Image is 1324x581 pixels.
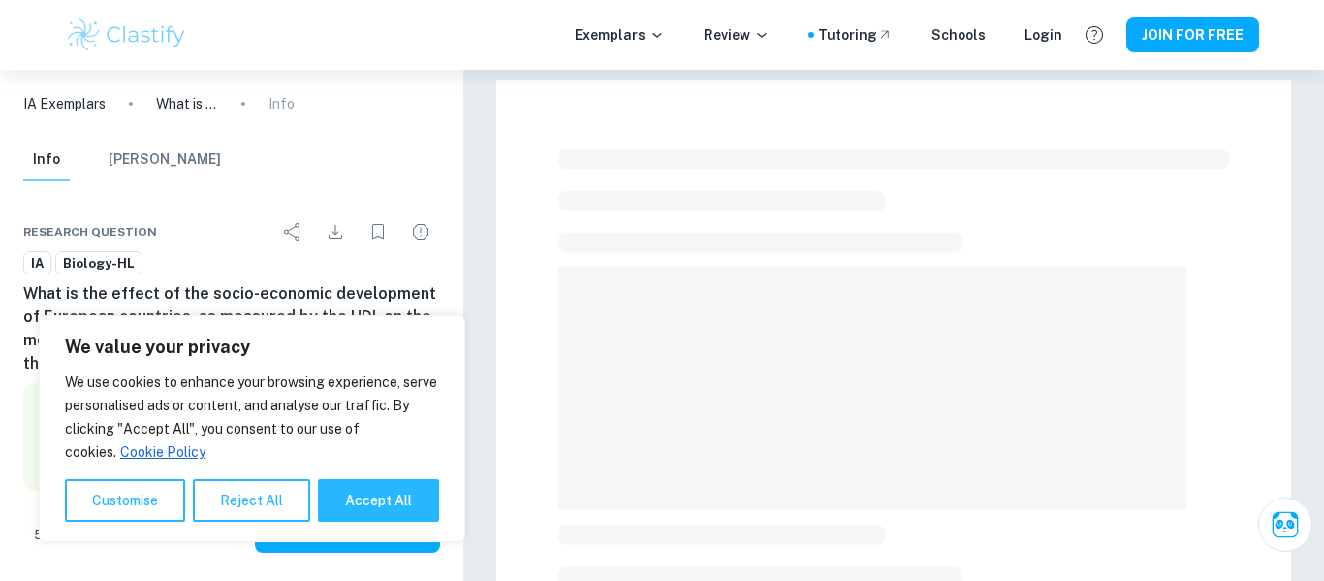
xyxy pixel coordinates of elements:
[56,254,142,274] span: Biology-HL
[401,212,440,251] div: Report issue
[273,212,312,251] div: Share
[39,315,465,542] div: We value your privacy
[24,254,50,274] span: IA
[65,479,185,522] button: Customise
[23,139,70,181] button: Info
[1258,498,1312,552] button: Ask Clai
[1025,24,1062,46] a: Login
[23,526,70,545] span: 509
[818,24,893,46] a: Tutoring
[316,212,355,251] div: Download
[156,93,218,114] p: What is the effect of the socio-economic development of European countries, as measured by the HD...
[704,24,770,46] p: Review
[318,479,439,522] button: Accept All
[23,93,106,114] a: IA Exemplars
[23,223,157,241] span: Research question
[931,24,986,46] a: Schools
[1078,18,1111,51] button: Help and Feedback
[268,93,295,114] p: Info
[193,479,310,522] button: Reject All
[65,371,439,464] p: We use cookies to enhance your browsing experience, serve personalised ads or content, and analys...
[55,251,142,275] a: Biology-HL
[65,336,439,359] p: We value your privacy
[119,443,206,461] a: Cookie Policy
[23,251,51,275] a: IA
[23,282,440,375] h6: What is the effect of the socio-economic development of European countries, as measured by the HD...
[359,212,397,251] div: Bookmark
[109,139,221,181] button: [PERSON_NAME]
[65,16,188,54] img: Clastify logo
[1126,17,1259,52] button: JOIN FOR FREE
[23,520,70,551] div: Like
[575,24,665,46] p: Exemplars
